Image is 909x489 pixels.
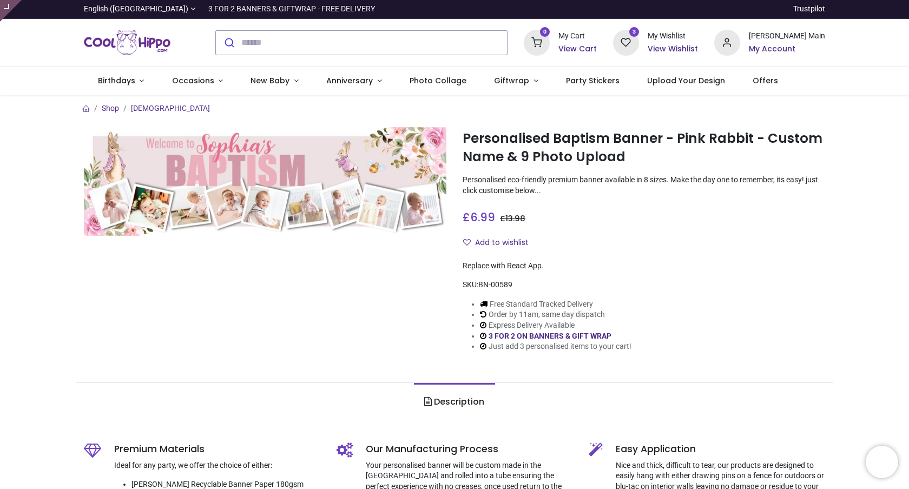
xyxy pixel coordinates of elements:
a: Birthdays [84,67,158,95]
li: Express Delivery Available [480,320,631,331]
p: Personalised eco-friendly premium banner available in 8 sizes. Make the day one to remember, its ... [463,175,825,196]
span: 13.98 [505,213,525,224]
a: Logo of Cool Hippo [84,28,170,58]
span: Anniversary [326,75,373,86]
a: New Baby [237,67,313,95]
li: Free Standard Tracked Delivery [480,299,631,310]
span: Photo Collage [410,75,466,86]
span: Birthdays [98,75,135,86]
span: £ [500,213,525,224]
span: Party Stickers [566,75,620,86]
span: New Baby [251,75,289,86]
h5: Premium Materials [114,442,320,456]
a: Shop [102,104,119,113]
a: 3 FOR 2 ON BANNERS & GIFT WRAP [489,332,611,340]
p: Ideal for any party, we offer the choice of either: [114,460,320,471]
div: My Wishlist [648,31,698,42]
li: Order by 11am, same day dispatch [480,309,631,320]
div: My Cart [558,31,597,42]
a: View Cart [558,44,597,55]
img: Personalised Baptism Banner - Pink Rabbit - Custom Name & 9 Photo Upload [84,127,446,236]
span: 6.99 [470,209,495,225]
li: Just add 3 personalised items to your cart! [480,341,631,352]
button: Add to wishlistAdd to wishlist [463,234,538,252]
span: BN-00589 [478,280,512,289]
a: View Wishlist [648,44,698,55]
div: [PERSON_NAME] Main [749,31,825,42]
a: English ([GEOGRAPHIC_DATA]) [84,4,195,15]
a: My Account [749,44,825,55]
button: Submit [216,31,241,55]
span: Upload Your Design [647,75,725,86]
h5: Easy Application [616,442,825,456]
a: 0 [524,37,550,46]
a: Giftwrap [480,67,552,95]
span: Giftwrap [494,75,529,86]
i: Add to wishlist [463,239,471,246]
a: 3 [613,37,639,46]
img: Cool Hippo [84,28,170,58]
span: Offers [753,75,778,86]
div: 3 FOR 2 BANNERS & GIFTWRAP - FREE DELIVERY [208,4,375,15]
iframe: Brevo live chat [866,446,898,478]
a: Occasions [158,67,237,95]
div: SKU: [463,280,825,290]
a: Trustpilot [793,4,825,15]
sup: 0 [540,27,550,37]
span: £ [463,209,495,225]
a: Anniversary [312,67,396,95]
span: Occasions [172,75,214,86]
a: [DEMOGRAPHIC_DATA] [131,104,210,113]
h5: Our Manufacturing Process [366,442,573,456]
div: Replace with React App. [463,261,825,272]
h1: Personalised Baptism Banner - Pink Rabbit - Custom Name & 9 Photo Upload [463,129,825,167]
a: Description [414,383,495,421]
sup: 3 [629,27,640,37]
